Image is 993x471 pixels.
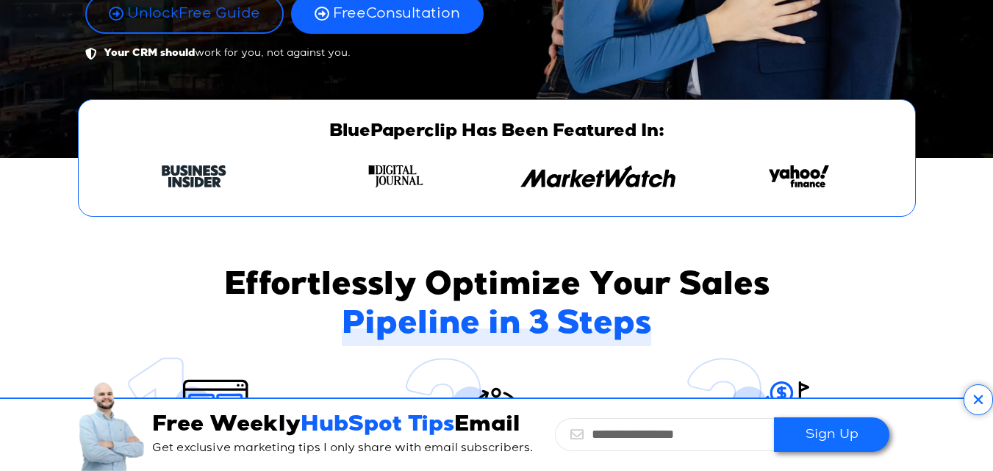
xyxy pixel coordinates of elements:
[806,426,858,443] span: Sign Up
[342,307,651,346] span: Pipeline in 3 Steps
[302,165,490,195] div: 2 / 4
[333,4,460,24] span: Consultation
[152,413,539,439] h3: Free Weekly Email
[769,165,829,187] img: Yahoofinance
[162,165,226,187] img: Business Insider
[706,165,893,195] div: 4 / 4
[333,7,366,21] span: Free
[101,122,893,143] h2: BluePaperclip Has Been Featured In:
[78,381,145,471] img: Is your CRM holding you back (2)
[152,442,533,454] span: Get exclusive marketing tips I only share with email subscribers.
[520,165,675,187] img: MarketWatch
[368,165,423,187] img: DigitalJournal
[101,165,893,195] div: Image Carousel
[101,165,288,195] div: 1 / 4
[504,165,692,195] div: 3 / 4
[100,45,351,62] span: work for you, not against you.
[166,268,827,346] h2: Effortlessly Optimize Your Sales
[127,4,260,24] span: Free Guide
[104,48,195,59] b: Your CRM should
[127,7,179,21] span: Unlock
[301,415,454,437] span: HubSpot Tips
[774,417,889,452] button: Sign Up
